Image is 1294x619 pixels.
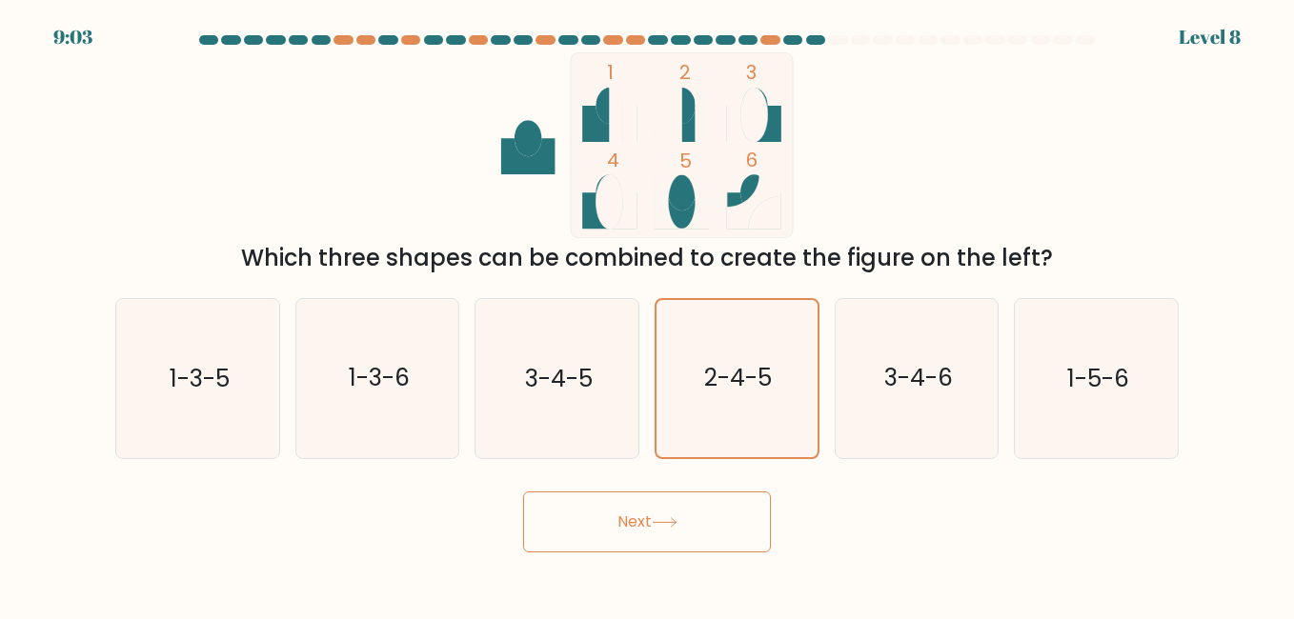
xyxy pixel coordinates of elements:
[884,362,953,395] text: 3-4-6
[746,147,758,173] tspan: 6
[127,241,1167,275] div: Which three shapes can be combined to create the figure on the left?
[746,59,757,86] tspan: 3
[169,362,229,395] text: 1-3-5
[679,59,691,86] tspan: 2
[704,362,772,395] text: 2-4-5
[607,59,614,86] tspan: 1
[349,362,410,395] text: 1-3-6
[53,23,92,51] div: 9:03
[1179,23,1241,51] div: Level 8
[525,362,593,395] text: 3-4-5
[679,148,692,174] tspan: 5
[523,491,771,552] button: Next
[1067,362,1129,395] text: 1-5-6
[607,147,619,173] tspan: 4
